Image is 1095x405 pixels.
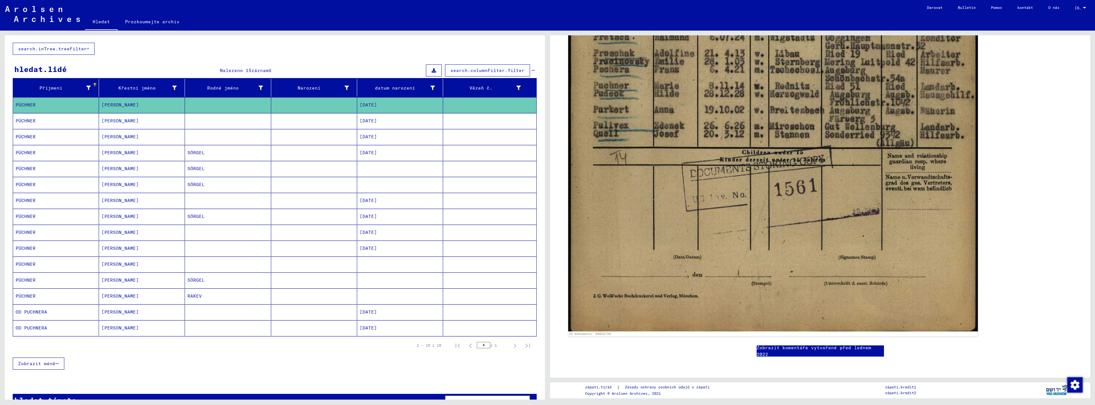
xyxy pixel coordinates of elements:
font: SÖRGEL [187,150,205,155]
font: [PERSON_NAME] [102,118,139,124]
font: PÜCHNER [16,182,36,187]
font: Pomoc [991,5,1002,10]
div: Příjmení [16,83,99,93]
font: [PERSON_NAME] [102,102,139,108]
font: [DATE] [360,325,377,331]
font: [PERSON_NAME] [102,293,139,299]
button: Předchozí stránka [464,339,477,352]
font: PÜCHNER [16,245,36,251]
font: [PERSON_NAME] [102,166,139,171]
font: [DATE] [360,309,377,315]
div: Vězeň č. [446,83,529,93]
font: [DATE] [360,213,377,219]
font: Hledat [93,19,110,25]
button: Další stránka [509,339,521,352]
font: O nás [1048,5,1059,10]
a: zápatí.tiráž [585,384,617,391]
font: [DATE] [360,134,377,140]
font: PÜCHNER [16,150,36,155]
mat-header-cell: Narození [271,79,357,97]
font: PÜCHNER [16,293,36,299]
font: [PERSON_NAME] [102,198,139,203]
font: [PERSON_NAME] [102,309,139,315]
font: OD PUCHNERA [16,325,47,331]
font: SÖRGEL [187,277,205,283]
div: datum narození [360,83,443,93]
mat-header-cell: Příjmení [13,79,99,97]
button: Zobrazit méně [13,358,64,370]
font: PÜCHNER [16,213,36,219]
a: Zobrazit komentáře vytvořené před lednem 2022 [757,344,884,358]
font: Křestní jméno [118,85,156,91]
button: search.inTree.treeFilter [13,43,95,55]
mat-header-cell: datum narození [357,79,443,97]
font: Zásady ochrany osobních údajů v zápatí [625,385,710,389]
font: Nalezeno 15 [220,68,251,73]
font: [DATE] [360,245,377,251]
mat-header-cell: Křestní jméno [99,79,185,97]
font: Darovat [927,5,943,10]
font: [PERSON_NAME] [102,325,139,331]
font: SÖRGEL [187,166,205,171]
font: RAKEV [187,293,202,299]
font: [PERSON_NAME] [102,213,139,219]
font: kontakt [1017,5,1033,10]
font: Narození [298,85,321,91]
div: Narození [274,83,357,93]
font: [DATE] [360,198,377,203]
a: Prozkoumejte archiv [117,14,187,29]
font: [DATE] [360,229,377,235]
font: Zobrazit komentáře vytvořené před lednem 2022 [757,345,871,357]
font: 1 – 15 z 15 [417,343,441,348]
div: Rodné jméno [187,83,271,93]
font: [PERSON_NAME] [102,229,139,235]
font: PÜCHNER [16,261,36,267]
font: hledat.témata [14,395,76,405]
div: Křestní jméno [102,83,185,93]
font: z 1 [490,343,497,348]
font: PÜCHNER [16,229,36,235]
img: yv_logo.png [1045,382,1069,398]
font: [DATE] [360,118,377,124]
button: První stránka [451,339,464,352]
img: Změna souhlasu [1067,377,1083,393]
font: záznamů [251,68,272,73]
a: ID dokumentu: 69822739 [569,332,611,336]
font: Zobrazit méně [18,361,55,366]
font: Příjmení [39,85,62,91]
a: Zásady ochrany osobních údajů v zápatí [620,384,717,391]
font: search.columnFilter.filter [450,68,525,73]
font: [PERSON_NAME] [102,182,139,187]
font: PÜCHNER [16,277,36,283]
font: search.inTree.treeFilter [18,46,87,52]
mat-header-cell: Rodné jméno [185,79,271,97]
font: [DATE] [360,102,377,108]
font: datum narození [375,85,415,91]
font: SÖRGEL [187,182,205,187]
font: PÜCHNER [16,166,36,171]
font: search.columnFilter.filter [450,399,525,404]
font: zápatí.kredit1 [885,385,916,389]
font: PÜCHNER [16,102,36,108]
mat-header-cell: Vězeň č. [443,79,536,97]
button: Poslední stránka [521,339,534,352]
font: | [617,384,620,390]
font: SÖRGEL [187,213,205,219]
font: PÜCHNER [16,198,36,203]
font: hledat.lidé [14,64,67,74]
font: [PERSON_NAME] [102,245,139,251]
font: PÜCHNER [16,134,36,140]
font: Rodné jméno [207,85,239,91]
font: Prozkoumejte archiv [125,19,180,25]
font: [PERSON_NAME] [102,261,139,267]
font: Copyright © Arolsen Archives, 2021 [585,391,661,396]
font: zápatí.tiráž [585,385,612,389]
font: [DATE] [360,150,377,155]
button: search.columnFilter.filter [445,64,530,76]
font: OD PUCHNERA [16,309,47,315]
font: [PERSON_NAME] [102,150,139,155]
font: zápatí.kredit2 [885,390,916,395]
font: PÜCHNER [16,118,36,124]
a: Hledat [85,14,117,31]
